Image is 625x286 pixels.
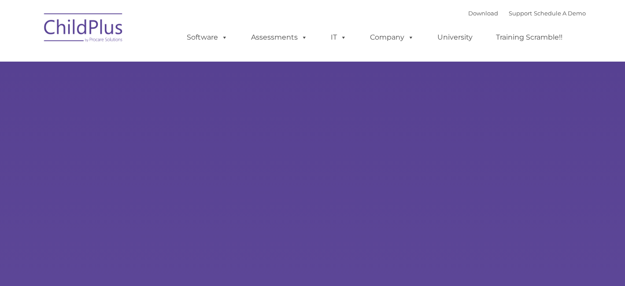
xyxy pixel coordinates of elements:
img: ChildPlus by Procare Solutions [40,7,128,51]
a: Training Scramble!! [487,29,571,46]
a: University [429,29,481,46]
a: Company [361,29,423,46]
a: Assessments [242,29,316,46]
a: Download [468,10,498,17]
a: IT [322,29,355,46]
a: Support [509,10,532,17]
font: | [468,10,586,17]
a: Software [178,29,237,46]
a: Schedule A Demo [534,10,586,17]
